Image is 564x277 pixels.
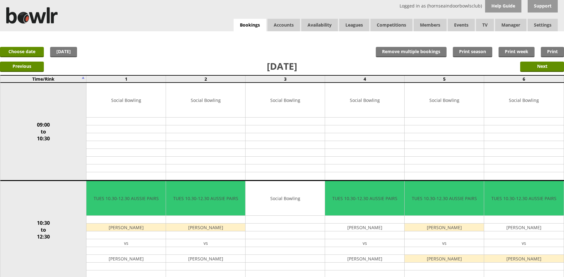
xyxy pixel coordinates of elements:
span: Accounts [267,19,300,31]
td: Social Bowling [484,83,563,118]
td: Time/Rink [0,75,86,83]
input: Next [520,62,564,72]
a: Print week [499,47,535,57]
td: 4 [325,75,405,83]
td: 1 [86,75,166,83]
td: [PERSON_NAME] [484,224,563,231]
td: [PERSON_NAME] [86,255,166,263]
td: vs [166,239,245,247]
td: 2 [166,75,246,83]
a: Availability [301,19,338,31]
td: Social Bowling [325,83,404,118]
td: [PERSON_NAME] [405,224,484,231]
td: 09:00 to 10:30 [0,83,86,181]
td: 5 [405,75,484,83]
td: TUES 10.30-12.30 AUSSIE PAIRS [325,181,404,216]
a: Print [541,47,564,57]
input: Remove multiple bookings [376,47,447,57]
td: Social Bowling [166,83,245,118]
span: Settings [528,19,558,31]
a: Print season [453,47,492,57]
td: [PERSON_NAME] [405,255,484,263]
td: [PERSON_NAME] [325,224,404,231]
td: [PERSON_NAME] [166,224,245,231]
td: TUES 10.30-12.30 AUSSIE PAIRS [405,181,484,216]
a: Leagues [339,19,369,31]
td: Social Bowling [246,83,325,118]
a: [DATE] [50,47,77,57]
td: TUES 10.30-12.30 AUSSIE PAIRS [484,181,563,216]
a: Events [448,19,475,31]
td: 6 [484,75,564,83]
td: TUES 10.30-12.30 AUSSIE PAIRS [166,181,245,216]
td: Social Bowling [405,83,484,118]
td: vs [405,239,484,247]
span: Members [414,19,447,31]
td: 3 [246,75,325,83]
td: Social Bowling [246,181,325,216]
td: vs [484,239,563,247]
a: Competitions [370,19,412,31]
td: [PERSON_NAME] [86,224,166,231]
td: TUES 10.30-12.30 AUSSIE PAIRS [86,181,166,216]
td: vs [86,239,166,247]
span: TV [476,19,494,31]
td: [PERSON_NAME] [166,255,245,263]
td: Social Bowling [86,83,166,118]
td: [PERSON_NAME] [325,255,404,263]
span: Manager [495,19,526,31]
a: Bookings [234,19,266,32]
td: vs [325,239,404,247]
td: [PERSON_NAME] [484,255,563,263]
